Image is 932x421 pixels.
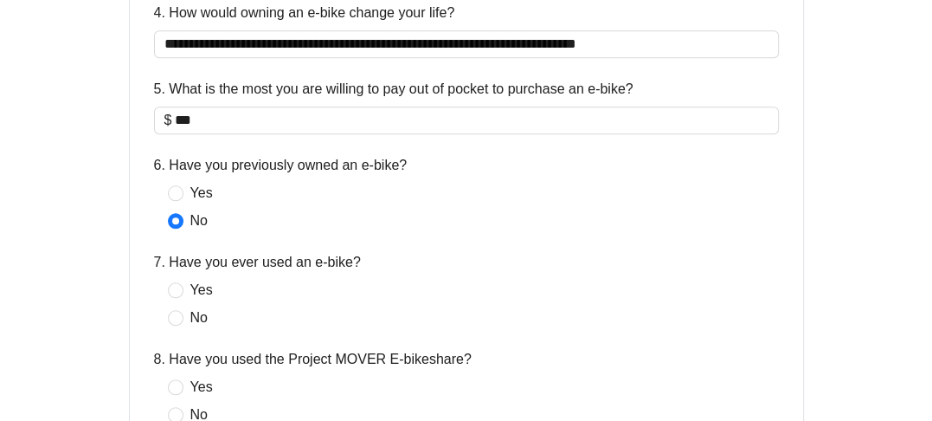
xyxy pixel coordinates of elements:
label: 8. Have you used the Project MOVER E-bikeshare? [154,349,472,370]
label: 7. Have you ever used an e-bike? [154,252,361,273]
input: 4. How would owning an e-bike change your life? [154,30,779,58]
span: Yes [183,377,220,398]
span: Yes [183,280,220,301]
span: $ [164,110,172,131]
input: 5. What is the most you are willing to pay out of pocket to purchase an e-bike? [175,110,768,131]
label: 5. What is the most you are willing to pay out of pocket to purchase an e-bike? [154,79,633,100]
label: 6. Have you previously owned an e-bike? [154,155,408,176]
span: No [183,210,215,231]
label: 4. How would owning an e-bike change your life? [154,3,455,23]
span: Yes [183,183,220,204]
span: No [183,308,215,328]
